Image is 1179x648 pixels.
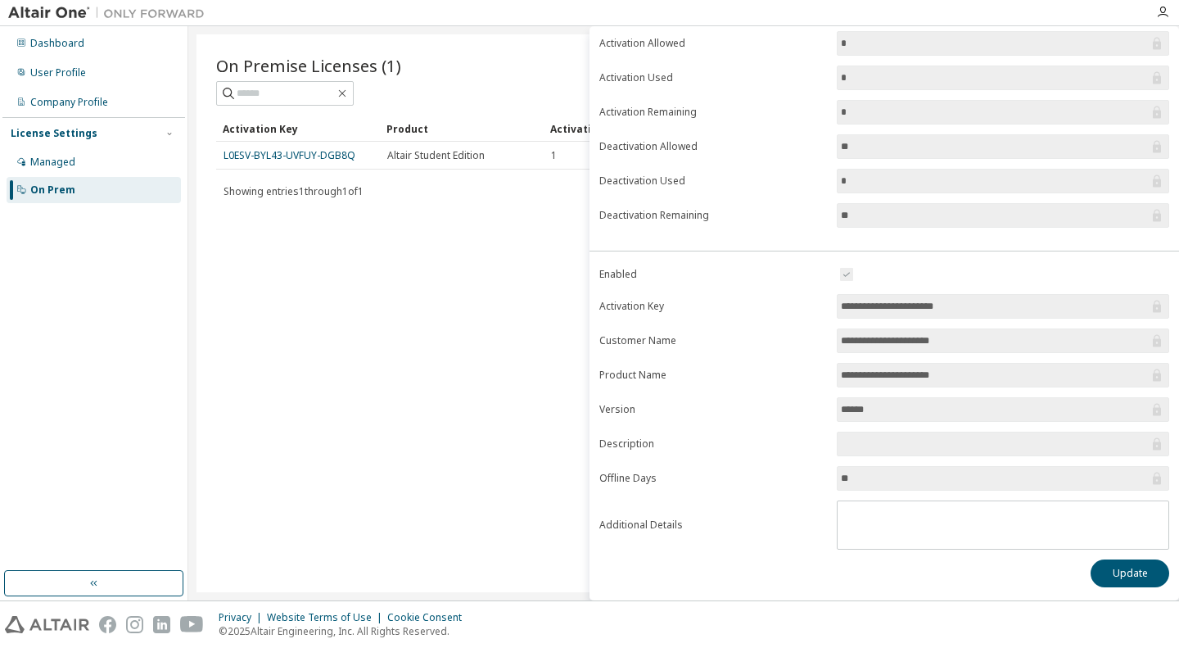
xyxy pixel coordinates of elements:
[267,611,387,624] div: Website Terms of Use
[1091,560,1169,587] button: Update
[126,616,143,633] img: instagram.svg
[11,127,97,140] div: License Settings
[387,149,485,162] span: Altair Student Edition
[219,624,472,638] p: © 2025 Altair Engineering, Inc. All Rights Reserved.
[599,369,827,382] label: Product Name
[386,116,537,142] div: Product
[153,616,170,633] img: linkedin.svg
[219,611,267,624] div: Privacy
[550,116,701,142] div: Activation Allowed
[30,37,84,50] div: Dashboard
[8,5,213,21] img: Altair One
[599,106,827,119] label: Activation Remaining
[599,140,827,153] label: Deactivation Allowed
[223,116,373,142] div: Activation Key
[30,66,86,79] div: User Profile
[599,37,827,50] label: Activation Allowed
[599,209,827,222] label: Deactivation Remaining
[599,472,827,485] label: Offline Days
[180,616,204,633] img: youtube.svg
[551,149,557,162] span: 1
[30,156,75,169] div: Managed
[599,334,827,347] label: Customer Name
[599,174,827,188] label: Deactivation Used
[599,268,827,281] label: Enabled
[216,54,401,77] span: On Premise Licenses (1)
[30,96,108,109] div: Company Profile
[599,403,827,416] label: Version
[224,148,355,162] a: L0ESV-BYL43-UVFUY-DGB8Q
[599,300,827,313] label: Activation Key
[224,184,364,198] span: Showing entries 1 through 1 of 1
[30,184,75,197] div: On Prem
[387,611,472,624] div: Cookie Consent
[599,71,827,84] label: Activation Used
[599,437,827,451] label: Description
[599,519,827,532] label: Additional Details
[5,616,89,633] img: altair_logo.svg
[99,616,116,633] img: facebook.svg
